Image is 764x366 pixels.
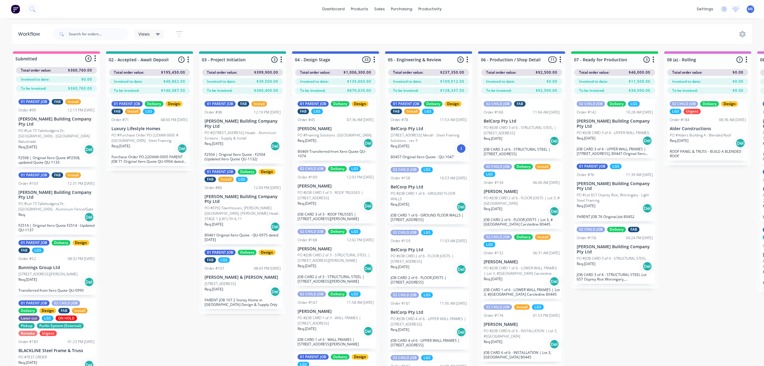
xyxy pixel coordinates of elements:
div: Install [218,177,234,182]
p: PO #TEST ORDER [18,355,47,360]
p: PO #JOB CARD 2 of 6 - FLOOR JOISTS | Lot 3, #[GEOGRAPHIC_DATA] [484,195,560,206]
div: Order #98 [205,110,222,115]
div: 02 CHILD JOBDeliveryInstallLGSOrder #13406:40 AM [DATE][PERSON_NAME]PO #JOB CARD 2 of 6 - FLOOR J... [481,162,562,229]
div: Order #159 [391,238,410,244]
div: 02 CHILD JOB [391,292,419,298]
div: Order #78 [391,117,408,123]
div: LGS [42,316,53,321]
div: Order #52 [18,256,36,262]
div: sales [371,5,388,14]
p: Req. [DATE] [577,203,595,209]
div: 08:36 AM [DATE] [719,117,746,123]
div: 01 PARENT JOBDeliveryDesignFABLGSOrder #10708:43 PM [DATE][PERSON_NAME] & [PERSON_NAME][STREET_AD... [202,247,283,309]
div: 08:43 PM [DATE] [254,266,281,271]
div: 08:32 PM [DATE] [68,256,95,262]
div: 01 PARENT JOB [111,101,143,107]
div: 02 CHILD JOBLGSOrder #16111:05 AM [DATE]BelCorp Pty LtdPO #JOB CARD 4 of 6 - UPPER WALL FRAMES | ... [388,290,469,350]
p: Req. [DATE] [391,202,409,207]
div: LGS [484,172,495,177]
p: JOB CARD 6 of 6 - INSTALLATION | Lot 3, [GEOGRAPHIC_DATA] B0445 [484,350,560,359]
div: 01 PARENT JOBDeliveryDesignFABLGSOrder #5208:32 PM [DATE]Bunnings Group Ltd[STREET_ADDRESS][PERSO... [16,238,97,295]
p: PO #JOB CARD 6 of 6 - INSTALLATION | Lot 3, #[GEOGRAPHIC_DATA] [484,328,560,339]
p: Req. [DATE] [18,360,37,365]
img: Factory [11,5,20,14]
div: Delivery [424,101,443,107]
div: Del [363,264,373,273]
div: Del [363,326,373,336]
p: JOB CARD 3 of 6 - STRUCTURAL STEEL | [STREET_ADDRESS] [484,147,560,156]
div: LGS [421,292,433,298]
div: Order #99 [18,108,36,113]
p: B0469 Transferred from Xero Quote QU-1074 [298,149,374,158]
div: Del [456,265,466,274]
div: Delivery [607,101,626,107]
p: PO #Purchase Order PO-22DIAM-0005 #[GEOGRAPHIC_DATA] - Steel Framing [111,133,188,143]
p: Req. [DATE] [484,136,502,141]
div: FAB [52,99,63,104]
p: Req. [DATE] [298,326,316,332]
div: Design [39,308,56,313]
p: PO #JOB CARD 3 of 4 - STRUCTURAL STEEL [577,256,646,261]
p: PO #JOB CARD 2 of 3 - STRUCTURAL STEEL | [STREET_ADDRESS][PERSON_NAME] [298,252,374,263]
p: PO #JOB CARD 2 of 6 - FLOOR JOISTS | [STREET_ADDRESS] [391,253,467,264]
div: 02 CHILD JOB [577,101,605,107]
div: 02 CHILD JOBLGSOrder #15810:53 AM [DATE]BelCorp Pty LtdPO #JOB CARD 1 of 6 - GROUND FLOOR WALLSRe... [388,165,469,224]
div: Delivery [145,101,163,107]
div: Order #103 [18,181,38,186]
div: LGS [32,248,44,253]
div: Delivery [238,250,256,255]
div: LGS [311,109,323,114]
div: Del [84,212,94,222]
div: 01 PARENT JOBFABInstallOrder #9912:13 PM [DATE][PERSON_NAME] Building Company Pty LtdPO #Lot 73 T... [16,97,97,167]
div: LGS [218,257,230,263]
div: Delivery [52,240,70,246]
p: [PERSON_NAME] [484,322,560,327]
div: Order #107 [205,266,224,271]
div: Order #161 [391,301,410,306]
div: 02 CHILD JOBDeliveryLGSOrder #14210:28 AM [DATE][PERSON_NAME] Building Company Pty LtdPO #JOB CAR... [574,99,655,158]
p: [STREET_ADDRESS] Merah - Steel Framing Solutions - rev 3 [391,133,467,143]
div: 02 CHILD JOB [391,167,419,172]
p: Req. [DATE] [391,143,409,149]
div: LGS [628,101,640,107]
p: Alder Constructions [670,126,746,131]
div: 02 CHILD JOBDeliveryLGSOrder #16812:02 PM [DATE][PERSON_NAME]PO #JOB CARD 2 of 3 - STRUCTURAL STE... [295,226,376,286]
div: Purlin System (External) [37,323,84,329]
div: LGS [670,109,682,114]
div: 02 CHILD JOB [298,229,326,234]
div: Delivery [328,166,347,172]
div: Del [270,141,280,151]
p: BelCorp Pty Ltd [391,247,467,252]
p: [PERSON_NAME] Building Company Pty Ltd [577,119,653,129]
div: FAB [514,101,526,107]
div: Order #160 [484,110,503,115]
div: 07:36 AM [DATE] [347,117,374,123]
div: 01 PARENT JOB [18,172,50,178]
p: Req. [DATE] [205,222,223,227]
p: F2508 | Original Xero Quote #F2508, updated Quote QU-1133 [18,156,95,165]
p: Req. [DATE] [205,141,223,146]
div: Del [643,262,652,271]
div: 11:58 AM [DATE] [347,300,374,305]
div: Delivery [331,101,350,107]
div: 01 PARENT JOB [205,169,236,175]
div: Order #142 [577,110,596,115]
p: PO #Lot 73 Tallebudgera Dr, [GEOGRAPHIC_DATA] - Aluminium Fence/Gate [18,201,95,212]
div: Delivery [700,101,719,107]
div: FAB [628,227,640,232]
p: B0457 Original Xero Quote - QU-1047 [391,155,467,159]
a: dashboard [319,5,348,14]
div: Del [736,138,745,148]
p: [PERSON_NAME] Building Company Pty Ltd [577,244,653,255]
div: 02 CHILD JOBDeliveryLGSOrder #16912:03 PM [DATE][PERSON_NAME]PO #JOB CARD 3 of 3 - ROOF TRUSSES |... [295,164,376,223]
div: LGS [532,304,544,310]
p: JOB CARD 2 of 3 - STRUCTURAL STEEL | [STREET_ADDRESS][PERSON_NAME] [298,274,374,284]
p: PO #Lot 657 Osprey Rise, Worongary - Light Steel Framing [577,192,653,203]
p: JOB CARD 2 of 6 - FLOOR JOISTS | Lot 3, #[GEOGRAPHIC_DATA] Carsledine B0445 [484,217,560,226]
p: F2504 | Original Xero Quote - F2504 (Updated Xero Quote QU-1132) [205,152,281,161]
div: Delivery [328,291,347,297]
p: Req. [DATE] [111,143,130,149]
div: 01 PARENT JOBDeliveryDesignFABInstallLGSOrder #7108:00 PM [DATE]Luxury Lifestyle HomesPO #Purchas... [109,99,190,166]
div: FAB [205,257,216,263]
div: 02 CHILD JOBLGSOrder #15911:03 AM [DATE]BelCorp Pty LtdPO #JOB CARD 2 of 6 - FLOOR JOISTS | [STRE... [388,227,469,287]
